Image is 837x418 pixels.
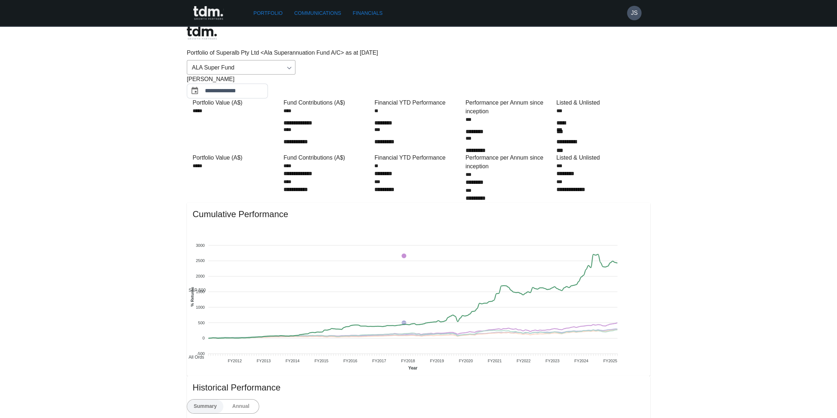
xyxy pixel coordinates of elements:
[193,382,644,393] span: Historical Performance
[466,98,554,116] div: Performance per Annum since inception
[556,153,644,162] div: Listed & Unlisted
[459,359,473,363] tspan: FY2020
[187,399,259,414] div: text alignment
[488,359,502,363] tspan: FY2021
[187,60,295,75] div: ALA Super Fund
[286,359,300,363] tspan: FY2014
[187,48,650,57] p: Portfolio of Superalb Pty Ltd <Ala Superannuation Fund A/C> as at [DATE]
[183,355,204,360] span: All Ords
[372,359,386,363] tspan: FY2017
[374,98,462,107] div: Financial YTD Performance
[196,258,205,263] tspan: 2500
[193,98,281,107] div: Portfolio Value (A$)
[556,98,644,107] div: Listed & Unlisted
[315,359,329,363] tspan: FY2015
[193,153,281,162] div: Portfolio Value (A$)
[575,359,589,363] tspan: FY2024
[196,290,205,294] tspan: 1500
[408,366,418,371] text: Year
[466,153,554,171] div: Performance per Annum since inception
[627,6,642,20] button: JS
[196,243,205,247] tspan: 3000
[196,274,205,278] tspan: 2000
[291,7,344,20] a: Communications
[430,359,444,363] tspan: FY2019
[374,153,462,162] div: Financial YTD Performance
[631,9,638,17] h6: JS
[228,359,242,363] tspan: FY2012
[546,359,560,363] tspan: FY2023
[257,359,271,363] tspan: FY2013
[187,75,235,84] span: [PERSON_NAME]
[603,359,617,363] tspan: FY2025
[188,84,202,98] button: Choose date, selected date is Sep 30, 2025
[196,305,205,309] tspan: 1000
[251,7,286,20] a: Portfolio
[193,208,644,220] span: Cumulative Performance
[190,287,194,306] text: % Returns
[202,336,205,340] tspan: 0
[283,98,371,107] div: Fund Contributions (A$)
[198,320,205,325] tspan: 500
[343,359,357,363] tspan: FY2016
[223,400,259,413] button: Annual
[283,153,371,162] div: Fund Contributions (A$)
[517,359,531,363] tspan: FY2022
[197,351,205,356] tspan: -500
[401,359,415,363] tspan: FY2018
[350,7,385,20] a: Financials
